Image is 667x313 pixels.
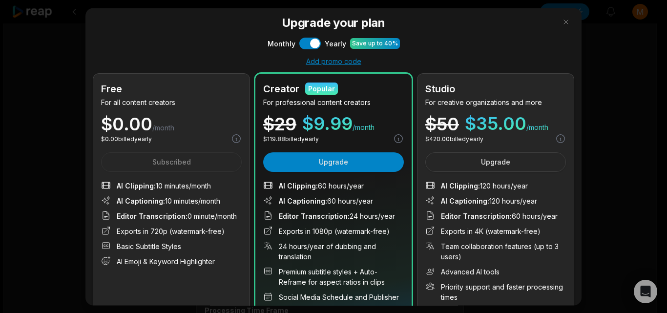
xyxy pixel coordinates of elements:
[425,115,459,132] div: $ 50
[263,152,404,171] button: Upgrade
[117,211,188,220] span: Editor Transcription :
[279,195,373,206] span: 60 hours/year
[101,226,242,236] li: Exports in 720p (watermark-free)
[101,134,152,143] p: $ 0.00 billed yearly
[279,181,318,189] span: AI Clipping :
[101,115,152,132] span: $ 0.00
[425,81,455,96] h2: Studio
[117,196,165,205] span: AI Captioning :
[152,123,174,132] span: /month
[263,241,404,261] li: 24 hours/year of dubbing and translation
[425,97,566,107] p: For creative organizations and more
[101,97,242,107] p: For all content creators
[425,152,566,171] button: Upgrade
[441,181,480,189] span: AI Clipping :
[101,241,242,251] li: Basic Subtitle Styles
[268,38,295,48] span: Monthly
[526,123,548,132] span: /month
[263,134,319,143] p: $ 119.88 billed yearly
[263,97,404,107] p: For professional content creators
[117,195,220,206] span: 10 minutes/month
[441,180,528,190] span: 120 hours/year
[263,292,404,302] li: Social Media Schedule and Publisher
[441,210,558,221] span: 60 hours/year
[325,38,346,48] span: Yearly
[279,210,395,221] span: 24 hours/year
[425,134,483,143] p: $ 420.00 billed yearly
[425,241,566,261] li: Team collaboration features (up to 3 users)
[279,180,364,190] span: 60 hours/year
[263,226,404,236] li: Exports in 1080p (watermark-free)
[425,226,566,236] li: Exports in 4K (watermark-free)
[101,81,122,96] h2: Free
[425,266,566,276] li: Advanced AI tools
[263,81,299,96] h2: Creator
[279,196,327,205] span: AI Captioning :
[279,211,350,220] span: Editor Transcription :
[308,83,335,93] div: Popular
[441,195,537,206] span: 120 hours/year
[465,115,526,132] span: $ 35.00
[117,180,211,190] span: 10 minutes/month
[353,123,375,132] span: /month
[425,281,566,302] li: Priority support and faster processing times
[93,57,574,65] div: Add promo code
[93,14,574,31] h3: Upgrade your plan
[263,115,296,132] div: $ 29
[441,211,512,220] span: Editor Transcription :
[352,39,398,47] div: Save up to 40%
[263,266,404,287] li: Premium subtitle styles + Auto-Reframe for aspect ratios in clips
[101,256,242,266] li: AI Emoji & Keyword Highlighter
[302,115,353,132] span: $ 9.99
[441,196,489,205] span: AI Captioning :
[117,181,156,189] span: AI Clipping :
[117,210,237,221] span: 0 minute/month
